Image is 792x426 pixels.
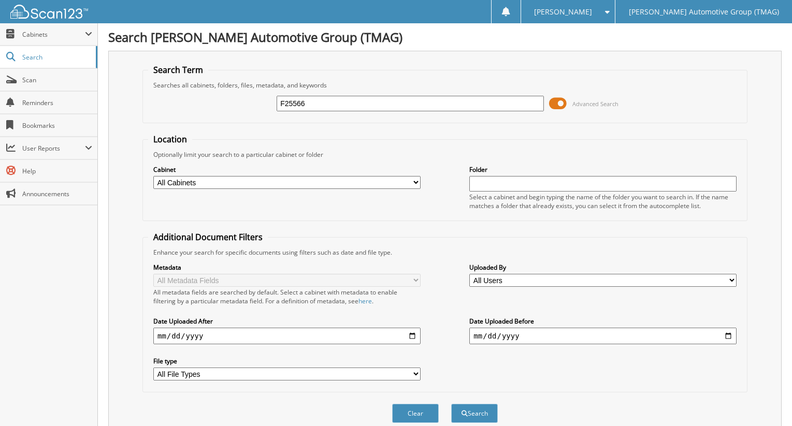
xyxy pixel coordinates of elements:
span: User Reports [22,144,85,153]
label: Metadata [153,263,421,272]
label: Date Uploaded Before [469,317,737,326]
iframe: Chat Widget [740,376,792,426]
label: Folder [469,165,737,174]
button: Clear [392,404,439,423]
div: Searches all cabinets, folders, files, metadata, and keywords [148,81,742,90]
button: Search [451,404,498,423]
img: scan123-logo-white.svg [10,5,88,19]
label: Cabinet [153,165,421,174]
div: Optionally limit your search to a particular cabinet or folder [148,150,742,159]
span: Reminders [22,98,92,107]
legend: Search Term [148,64,208,76]
span: Search [22,53,91,62]
span: Announcements [22,189,92,198]
span: Advanced Search [572,100,618,108]
label: Uploaded By [469,263,737,272]
legend: Additional Document Filters [148,231,268,243]
div: All metadata fields are searched by default. Select a cabinet with metadata to enable filtering b... [153,288,421,305]
a: here [358,297,372,305]
label: File type [153,357,421,365]
span: [PERSON_NAME] [534,9,592,15]
h1: Search [PERSON_NAME] Automotive Group (TMAG) [108,28,782,46]
legend: Location [148,134,192,145]
span: Scan [22,76,92,84]
span: [PERSON_NAME] Automotive Group (TMAG) [629,9,779,15]
input: start [153,328,421,344]
span: Bookmarks [22,121,92,130]
span: Help [22,167,92,175]
div: Select a cabinet and begin typing the name of the folder you want to search in. If the name match... [469,193,737,210]
span: Cabinets [22,30,85,39]
input: end [469,328,737,344]
div: Enhance your search for specific documents using filters such as date and file type. [148,248,742,257]
label: Date Uploaded After [153,317,421,326]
